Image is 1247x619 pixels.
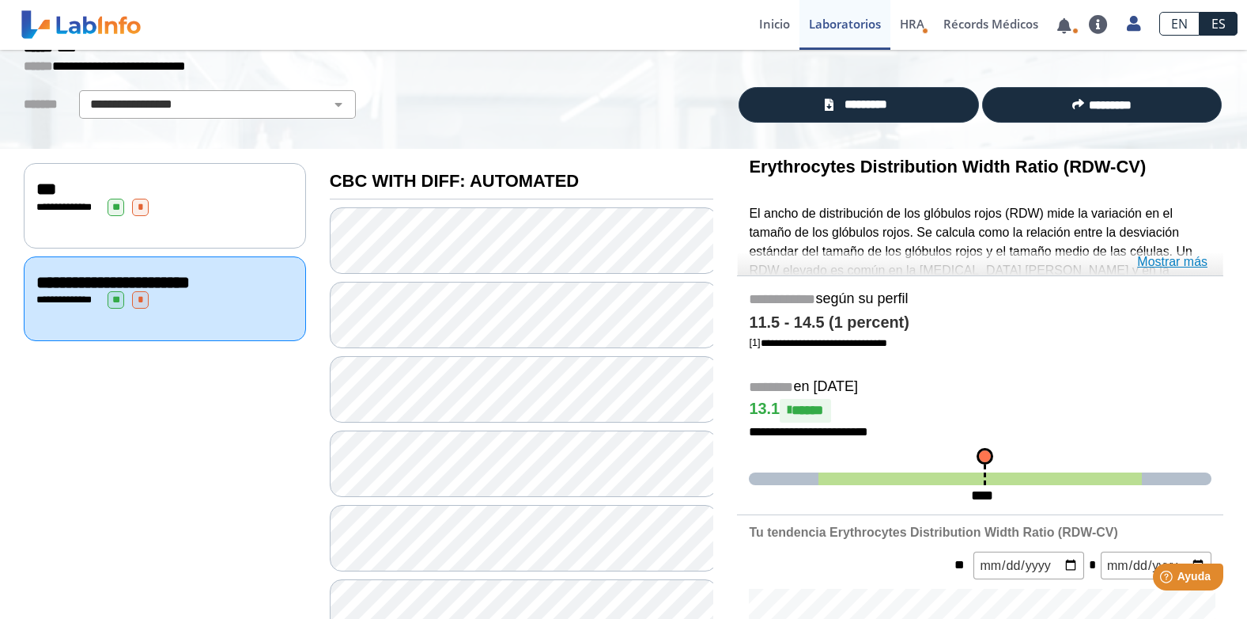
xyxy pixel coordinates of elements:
[749,336,886,348] a: [1]
[900,16,924,32] span: HRA
[749,204,1211,336] p: El ancho de distribución de los glóbulos rojos (RDW) mide la variación en el tamaño de los glóbul...
[749,291,1211,309] h5: según su perfil
[1106,557,1230,602] iframe: Help widget launcher
[749,157,1146,177] b: Erythrocytes Distribution Width Ratio (RDW-CV)
[749,526,1117,539] b: Tu tendencia Erythrocytes Distribution Width Ratio (RDW-CV)
[749,399,1211,423] h4: 13.1
[330,171,579,191] b: CBC WITH DIFF: AUTOMATED
[973,552,1084,579] input: mm/dd/yyyy
[1200,12,1238,36] a: ES
[1101,552,1211,579] input: mm/dd/yyyy
[749,378,1211,397] h5: en [DATE]
[749,313,1211,332] h4: 11.5 - 14.5 (1 percent)
[1159,12,1200,36] a: EN
[1137,253,1207,272] a: Mostrar más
